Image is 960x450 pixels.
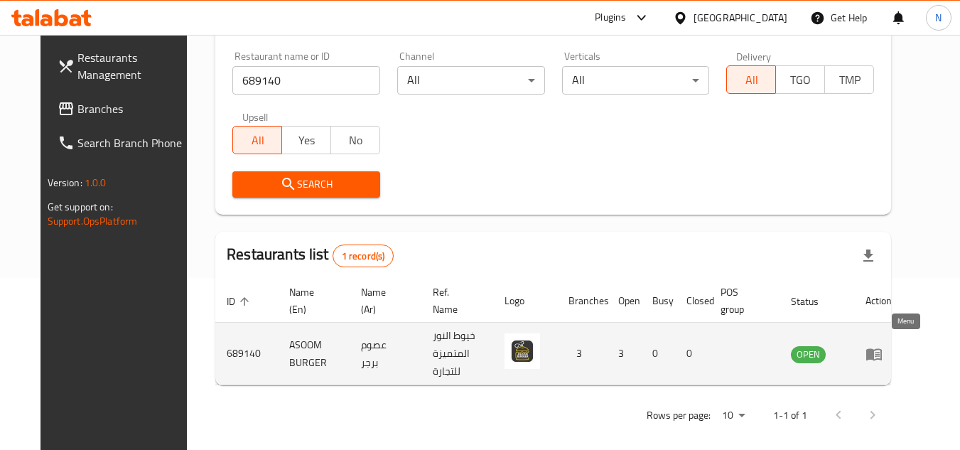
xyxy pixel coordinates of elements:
div: All [397,66,545,95]
span: ID [227,293,254,310]
button: All [726,65,776,94]
td: ASOOM BURGER [278,323,350,385]
span: TMP [831,70,868,90]
a: Support.OpsPlatform [48,212,138,230]
td: 689140 [215,323,278,385]
span: Restaurants Management [77,49,190,83]
span: All [733,70,770,90]
span: 1.0.0 [85,173,107,192]
label: Upsell [242,112,269,122]
th: Logo [493,279,557,323]
span: POS group [721,284,762,318]
th: Open [607,279,641,323]
div: Plugins [595,9,626,26]
td: 3 [607,323,641,385]
span: Get support on: [48,198,113,216]
div: [GEOGRAPHIC_DATA] [694,10,787,26]
span: 1 record(s) [333,250,394,263]
button: Yes [281,126,331,154]
span: Version: [48,173,82,192]
div: Rows per page: [716,405,750,427]
button: TGO [775,65,825,94]
td: 0 [641,323,675,385]
span: Name (En) [289,284,333,318]
input: Search for restaurant name or ID.. [232,66,380,95]
td: 3 [557,323,607,385]
span: TGO [782,70,819,90]
label: Delivery [736,51,772,61]
td: عصوم برجر [350,323,421,385]
span: Ref. Name [433,284,476,318]
th: Closed [675,279,709,323]
div: OPEN [791,346,826,363]
span: Yes [288,130,325,151]
button: TMP [824,65,874,94]
a: Branches [46,92,201,126]
table: enhanced table [215,279,903,385]
span: Branches [77,100,190,117]
h2: Restaurant search [232,17,874,38]
a: Search Branch Phone [46,126,201,160]
span: Search [244,176,369,193]
div: Total records count [333,245,394,267]
div: All [562,66,710,95]
button: All [232,126,282,154]
th: Action [854,279,903,323]
span: OPEN [791,346,826,363]
img: ASOOM BURGER [505,333,540,369]
span: No [337,130,374,151]
th: Branches [557,279,607,323]
button: No [330,126,380,154]
td: خيوط النور المتميزة للتجارة [421,323,493,385]
span: Name (Ar) [361,284,404,318]
a: Restaurants Management [46,41,201,92]
h2: Restaurants list [227,244,394,267]
span: Search Branch Phone [77,134,190,151]
span: N [935,10,942,26]
p: Rows per page: [647,407,711,424]
p: 1-1 of 1 [773,407,807,424]
span: All [239,130,276,151]
th: Busy [641,279,675,323]
td: 0 [675,323,709,385]
span: Status [791,293,837,310]
button: Search [232,171,380,198]
div: Export file [851,239,885,273]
